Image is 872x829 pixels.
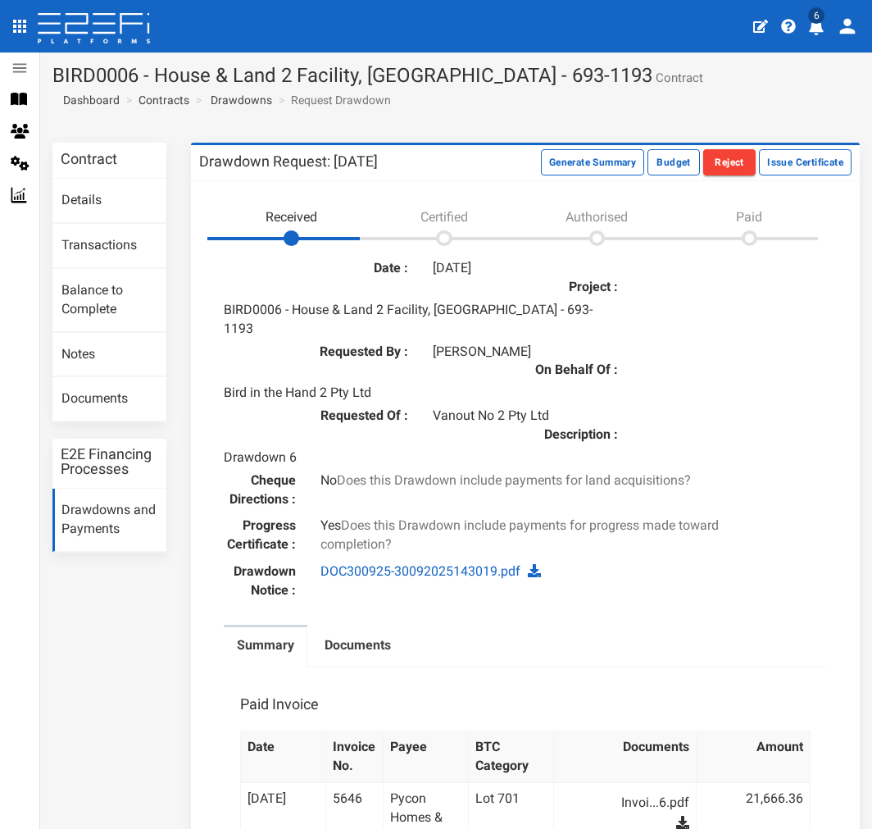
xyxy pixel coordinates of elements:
[759,153,852,169] a: Issue Certificate
[211,384,630,403] div: Bird in the Hand 2 Pty Ltd
[211,343,420,362] label: Requested By :
[647,149,700,175] button: Budget
[554,731,697,783] th: Documents
[224,627,307,668] a: Summary
[61,447,158,476] h3: E2E Financing Processes
[469,731,554,783] th: BTC Category
[320,563,520,579] a: DOC300925-30092025143019.pdf
[326,731,383,783] th: Invoice No.
[308,471,743,490] div: No
[240,697,319,712] h3: Paid Invoice
[237,636,294,655] label: Summary
[420,343,839,362] div: [PERSON_NAME]
[736,209,762,225] span: Paid
[320,517,719,552] span: Does this Drawdown include payments for progress made toward completion?
[61,152,117,166] h3: Contract
[420,407,839,426] div: Vanout No 2 Pty Ltd
[57,93,120,107] span: Dashboard
[266,209,317,225] span: Received
[420,278,629,297] label: Project :
[211,407,420,426] label: Requested Of :
[703,149,756,175] button: Reject
[275,92,391,108] li: Request Drawdown
[57,92,120,108] a: Dashboard
[308,517,743,554] div: Yes
[52,224,166,268] a: Transactions
[52,65,860,86] h1: BIRD0006 - House & Land 2 Facility, [GEOGRAPHIC_DATA] - 693-1193
[759,149,852,175] button: Issue Certificate
[199,154,378,169] h3: Drawdown Request: [DATE]
[211,92,272,108] a: Drawdowns
[565,209,628,225] span: Authorised
[211,301,630,339] div: BIRD0006 - House & Land 2 Facility, [GEOGRAPHIC_DATA] - 693-1193
[325,636,391,655] label: Documents
[52,377,166,421] a: Documents
[652,72,703,84] small: Contract
[211,449,630,467] div: Drawdown 6
[199,471,308,509] label: Cheque Directions :
[211,259,420,278] label: Date :
[420,259,839,278] div: [DATE]
[420,426,629,444] label: Description :
[52,269,166,332] a: Balance to Complete
[383,731,468,783] th: Payee
[647,153,703,169] a: Budget
[420,209,468,225] span: Certified
[577,790,689,816] a: Invoi...6.pdf
[541,149,644,175] button: Generate Summary
[139,92,189,108] a: Contracts
[241,731,326,783] th: Date
[199,563,308,600] label: Drawdown Notice :
[199,517,308,554] label: Progress Certificate :
[52,489,166,552] a: Drawdowns and Payments
[420,361,629,380] label: On Behalf Of :
[696,731,810,783] th: Amount
[52,333,166,377] a: Notes
[311,627,404,668] a: Documents
[52,179,166,223] a: Details
[337,472,691,488] span: Does this Drawdown include payments for land acquisitions?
